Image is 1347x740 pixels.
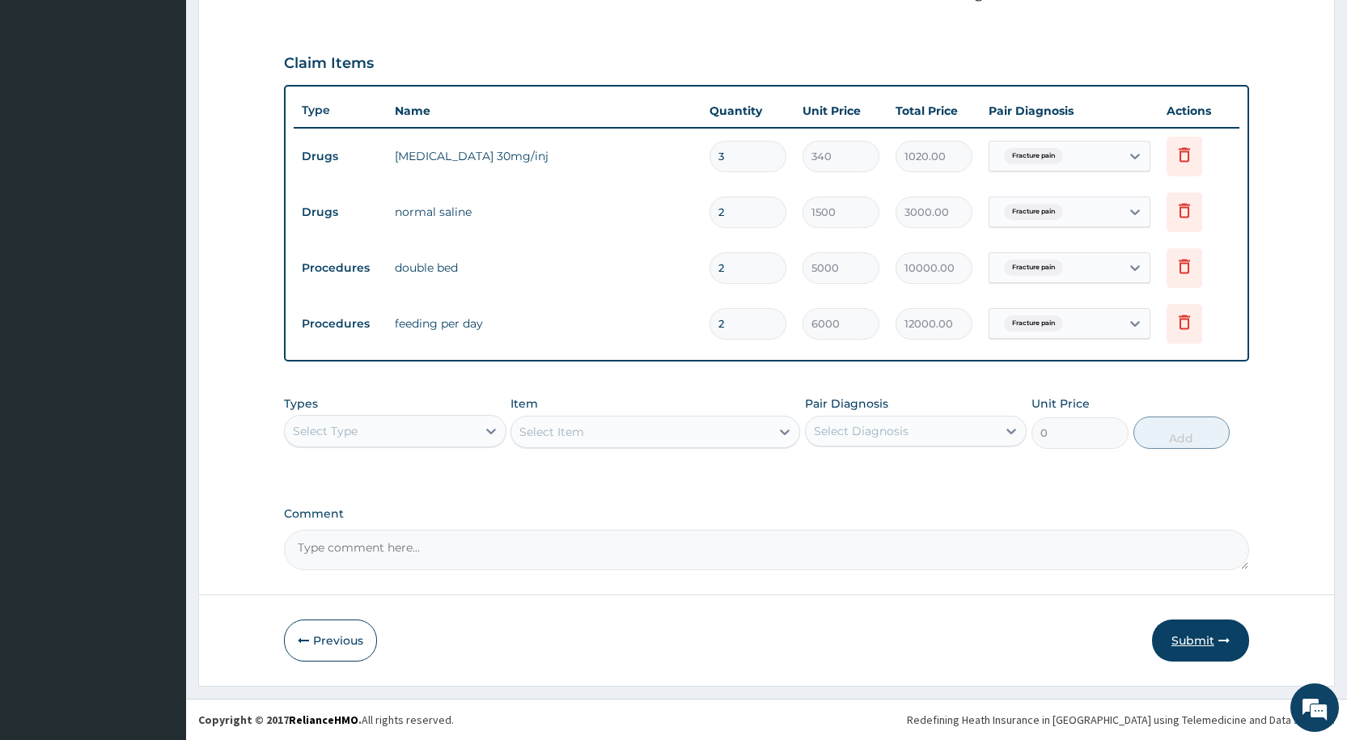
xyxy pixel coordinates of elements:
strong: Copyright © 2017 . [198,713,362,727]
img: d_794563401_company_1708531726252_794563401 [30,81,66,121]
th: Pair Diagnosis [981,95,1159,127]
div: Redefining Heath Insurance in [GEOGRAPHIC_DATA] using Telemedicine and Data Science! [907,712,1335,728]
button: Submit [1152,619,1249,662]
div: Select Diagnosis [814,423,909,439]
td: double bed [387,252,701,284]
td: Procedures [294,309,387,339]
td: Drugs [294,197,387,227]
td: normal saline [387,196,701,228]
label: Item [510,395,538,412]
button: Previous [284,619,377,662]
th: Unit Price [794,95,887,127]
button: Add [1133,417,1230,449]
label: Comment [284,507,1249,521]
label: Types [284,397,318,411]
th: Actions [1159,95,1239,127]
td: Procedures [294,253,387,283]
footer: All rights reserved. [186,699,1347,740]
label: Pair Diagnosis [805,395,888,412]
span: Fracture pain [1004,260,1063,276]
th: Type [294,95,387,125]
th: Name [387,95,701,127]
th: Total Price [887,95,981,127]
th: Quantity [701,95,794,127]
span: Fracture pain [1004,148,1063,164]
span: Fracture pain [1004,204,1063,220]
span: Fracture pain [1004,315,1063,332]
h3: Claim Items [284,55,374,73]
td: feeding per day [387,307,701,340]
span: We're online! [94,204,223,367]
td: Drugs [294,142,387,171]
td: [MEDICAL_DATA] 30mg/inj [387,140,701,172]
label: Unit Price [1031,395,1090,412]
textarea: Type your message and hit 'Enter' [8,442,308,498]
div: Select Type [293,423,358,439]
a: RelianceHMO [289,713,358,727]
div: Chat with us now [84,91,272,112]
div: Minimize live chat window [265,8,304,47]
